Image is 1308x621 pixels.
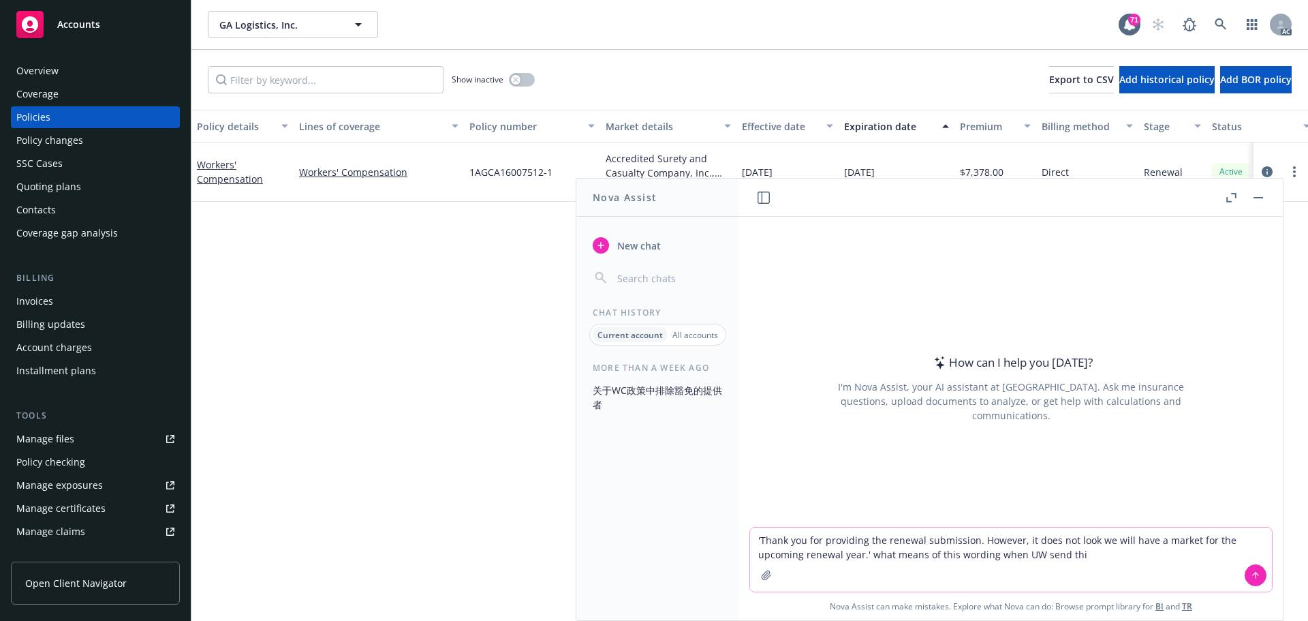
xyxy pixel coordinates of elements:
button: Add historical policy [1119,66,1215,93]
a: Overview [11,60,180,82]
button: Stage [1138,110,1206,142]
div: Policies [16,106,50,128]
div: Policy number [469,119,580,134]
span: [DATE] [742,165,773,179]
span: New chat [614,239,661,253]
p: All accounts [672,329,718,341]
a: Quoting plans [11,176,180,198]
button: Policy details [191,110,294,142]
div: Manage exposures [16,474,103,496]
div: 71 [1128,14,1140,26]
button: New chat [587,233,728,258]
button: GA Logistics, Inc. [208,11,378,38]
div: I'm Nova Assist, your AI assistant at [GEOGRAPHIC_DATA]. Ask me insurance questions, upload docum... [820,380,1202,423]
a: Manage exposures [11,474,180,496]
input: Search chats [614,269,723,288]
div: Expiration date [844,119,934,134]
div: SSC Cases [16,153,63,175]
div: Manage certificates [16,498,106,519]
p: Current account [597,329,663,341]
div: Billing method [1042,119,1118,134]
div: More than a week ago [576,362,739,374]
a: Manage certificates [11,498,180,519]
a: Policy checking [11,451,180,473]
a: Search [1207,11,1234,38]
a: Switch app [1239,11,1266,38]
span: Nova Assist can make mistakes. Explore what Nova can do: Browse prompt library for and [745,592,1277,620]
div: Overview [16,60,59,82]
textarea: 'Thank you for providing the renewal submission. However, it does not look we will have a market ... [750,528,1272,592]
input: Filter by keyword... [208,66,443,93]
div: Stage [1144,119,1186,134]
span: Show inactive [452,74,503,85]
a: Start snowing [1144,11,1172,38]
div: Billing updates [16,314,85,335]
div: Manage files [16,428,74,450]
span: Open Client Navigator [25,576,127,590]
div: Policy details [197,119,273,134]
div: How can I help you [DATE]? [930,354,1093,372]
a: Contacts [11,199,180,221]
a: Policies [11,106,180,128]
div: Contacts [16,199,56,221]
a: Account charges [11,337,180,359]
span: Add historical policy [1119,73,1215,86]
span: [DATE] [844,165,875,179]
div: Tools [11,409,180,423]
a: TR [1182,601,1192,612]
div: Policy checking [16,451,85,473]
div: Lines of coverage [299,119,443,134]
a: Manage claims [11,521,180,543]
div: Installment plans [16,360,96,382]
span: GA Logistics, Inc. [219,18,337,32]
span: Add BOR policy [1220,73,1292,86]
div: Accredited Surety and Casualty Company, Inc., Accredited Specialty Insurance Company, Atlas Gener... [606,151,731,180]
div: Coverage [16,83,59,105]
div: Status [1212,119,1295,134]
div: Quoting plans [16,176,81,198]
div: Effective date [742,119,818,134]
a: Coverage [11,83,180,105]
button: Market details [600,110,736,142]
span: 1AGCA16007512-1 [469,165,552,179]
span: Accounts [57,19,100,30]
span: Renewal [1144,165,1183,179]
div: Chat History [576,307,739,318]
a: circleInformation [1259,164,1275,180]
div: Account charges [16,337,92,359]
span: Direct [1042,165,1069,179]
a: Policy changes [11,130,180,151]
div: Billing [11,271,180,285]
a: Report a Bug [1176,11,1203,38]
button: Premium [954,110,1036,142]
a: BI [1155,601,1164,612]
h1: Nova Assist [593,190,657,205]
button: Billing method [1036,110,1138,142]
button: Add BOR policy [1220,66,1292,93]
div: Premium [960,119,1016,134]
a: Manage BORs [11,544,180,566]
button: Effective date [736,110,839,142]
div: Policy changes [16,130,83,151]
div: Market details [606,119,716,134]
button: Lines of coverage [294,110,464,142]
div: Coverage gap analysis [16,222,118,244]
a: SSC Cases [11,153,180,175]
a: Manage files [11,428,180,450]
span: $7,378.00 [960,165,1003,179]
button: 关于WC政策中排除豁免的提供者 [587,379,728,416]
a: Billing updates [11,314,180,335]
a: Invoices [11,290,180,312]
a: Workers' Compensation [299,165,458,179]
a: Workers' Compensation [197,158,263,185]
a: more [1286,164,1303,180]
button: Policy number [464,110,600,142]
div: Manage BORs [16,544,80,566]
a: Installment plans [11,360,180,382]
a: Accounts [11,5,180,44]
button: Expiration date [839,110,954,142]
span: Export to CSV [1049,73,1114,86]
div: Invoices [16,290,53,312]
button: Export to CSV [1049,66,1114,93]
